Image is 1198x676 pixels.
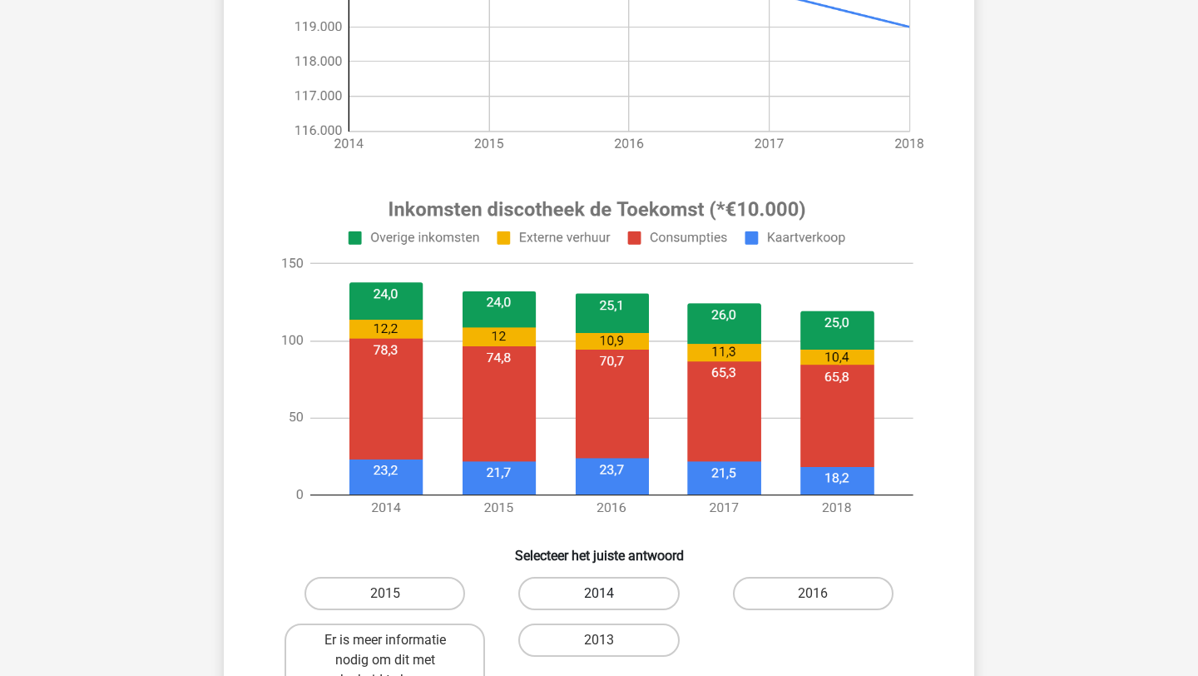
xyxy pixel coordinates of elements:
h6: Selecteer het juiste antwoord [250,534,948,564]
label: 2014 [518,577,679,610]
label: 2016 [733,577,894,610]
label: 2015 [304,577,465,610]
label: 2013 [518,624,679,657]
